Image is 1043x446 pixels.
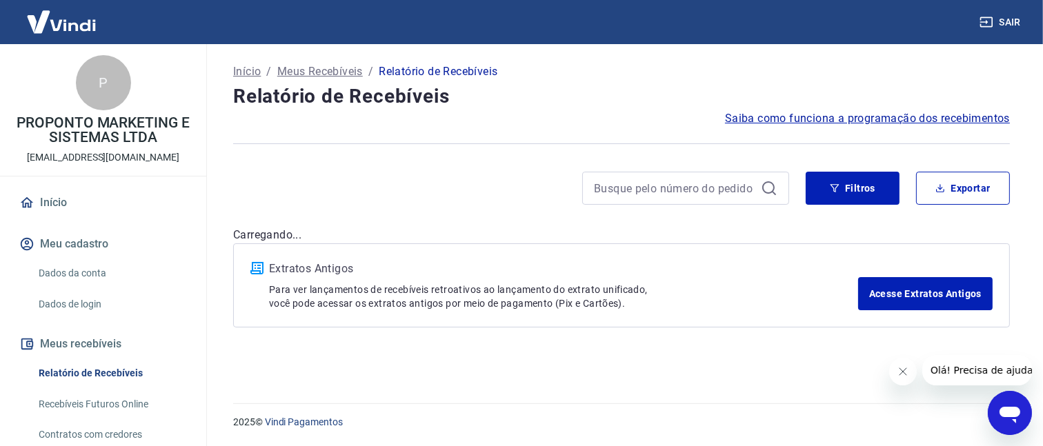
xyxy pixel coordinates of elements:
a: Início [17,187,190,218]
iframe: Mensagem da empresa [922,355,1032,385]
p: / [368,63,373,80]
p: Extratos Antigos [269,261,858,277]
div: P [76,55,131,110]
p: 2025 © [233,415,1010,429]
button: Filtros [806,172,900,205]
button: Meu cadastro [17,229,190,259]
a: Relatório de Recebíveis [33,359,190,387]
a: Saiba como funciona a programação dos recebimentos [725,110,1010,127]
a: Vindi Pagamentos [265,416,343,427]
button: Exportar [916,172,1010,205]
input: Busque pelo número do pedido [594,178,755,199]
p: / [266,63,271,80]
p: Relatório de Recebíveis [379,63,497,80]
h4: Relatório de Recebíveis [233,83,1010,110]
img: ícone [250,262,264,274]
a: Recebíveis Futuros Online [33,390,190,418]
iframe: Botão para abrir a janela de mensagens [988,391,1032,435]
a: Dados de login [33,290,190,318]
button: Meus recebíveis [17,329,190,359]
iframe: Fechar mensagem [889,358,917,385]
p: Para ver lançamentos de recebíveis retroativos ao lançamento do extrato unificado, você pode aces... [269,283,858,310]
a: Início [233,63,261,80]
a: Meus Recebíveis [277,63,363,80]
a: Dados da conta [33,259,190,287]
p: Carregando... [233,227,1010,243]
img: Vindi [17,1,106,43]
a: Acesse Extratos Antigos [858,277,993,310]
span: Olá! Precisa de ajuda? [8,10,116,21]
p: PROPONTO MARKETING E SISTEMAS LTDA [11,116,195,145]
p: [EMAIL_ADDRESS][DOMAIN_NAME] [27,150,179,165]
button: Sair [977,10,1026,35]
